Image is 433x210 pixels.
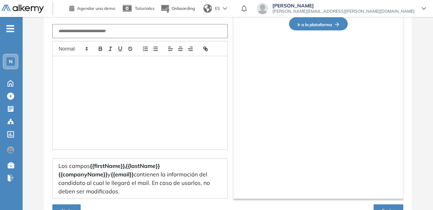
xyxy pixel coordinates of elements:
button: Ir a la plataformaFlecha [289,17,348,30]
button: Onboarding [160,1,195,16]
span: Ir a la plataforma [298,22,339,27]
img: world [203,4,212,13]
div: Los campos y contienen la información del candidato al cual le llegará el mail. En caso de usarlo... [52,158,228,199]
span: {{email}} [111,171,134,178]
img: arrow [223,7,227,10]
span: {{companyName}} [58,171,108,178]
span: ES [215,5,220,12]
span: [PERSON_NAME] [272,3,415,8]
img: Flecha [332,22,339,27]
img: Logo [1,5,44,13]
i: - [6,28,14,29]
span: {{firstName}}, [90,162,126,169]
span: [PERSON_NAME][EMAIL_ADDRESS][PERSON_NAME][DOMAIN_NAME] [272,8,415,14]
span: Onboarding [172,6,195,11]
span: {{lastName}} [126,162,160,169]
span: N [9,59,13,64]
span: Tutoriales [135,6,155,11]
span: Agendar una demo [77,6,115,11]
iframe: Chat Widget [398,176,433,210]
a: Agendar una demo [69,4,115,12]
